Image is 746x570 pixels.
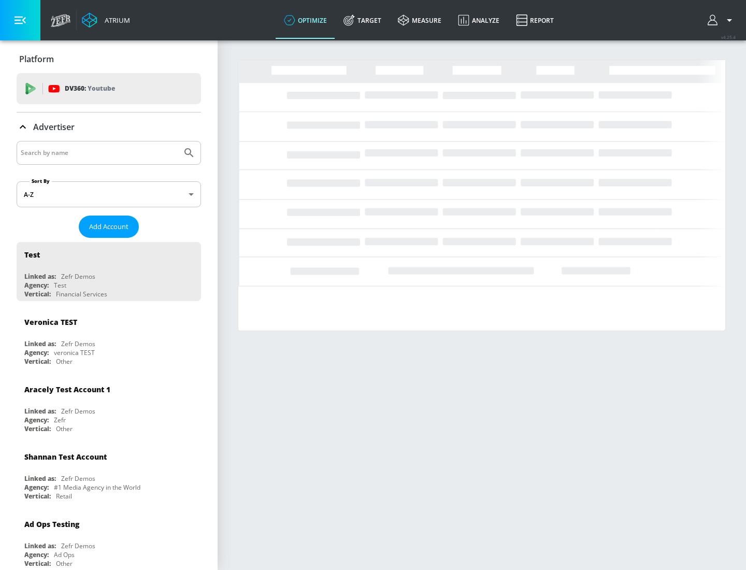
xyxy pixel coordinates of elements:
[508,2,562,39] a: Report
[61,474,95,483] div: Zefr Demos
[54,550,75,559] div: Ad Ops
[24,559,51,568] div: Vertical:
[24,474,56,483] div: Linked as:
[24,483,49,492] div: Agency:
[24,541,56,550] div: Linked as:
[61,541,95,550] div: Zefr Demos
[19,53,54,65] p: Platform
[89,221,128,233] span: Add Account
[24,492,51,501] div: Vertical:
[88,83,115,94] p: Youtube
[17,377,201,436] div: Aracely Test Account 1Linked as:Zefr DemosAgency:ZefrVertical:Other
[82,12,130,28] a: Atrium
[56,559,73,568] div: Other
[17,242,201,301] div: TestLinked as:Zefr DemosAgency:TestVertical:Financial Services
[21,146,178,160] input: Search by name
[24,272,56,281] div: Linked as:
[33,121,75,133] p: Advertiser
[17,444,201,503] div: Shannan Test AccountLinked as:Zefr DemosAgency:#1 Media Agency in the WorldVertical:Retail
[54,348,95,357] div: veronica TEST
[450,2,508,39] a: Analyze
[56,290,107,298] div: Financial Services
[24,452,107,462] div: Shannan Test Account
[17,181,201,207] div: A-Z
[61,339,95,348] div: Zefr Demos
[721,34,736,40] span: v 4.25.4
[24,290,51,298] div: Vertical:
[24,550,49,559] div: Agency:
[24,384,110,394] div: Aracely Test Account 1
[56,492,72,501] div: Retail
[24,250,40,260] div: Test
[335,2,390,39] a: Target
[17,112,201,141] div: Advertiser
[54,483,140,492] div: #1 Media Agency in the World
[56,424,73,433] div: Other
[101,16,130,25] div: Atrium
[30,178,52,184] label: Sort By
[24,339,56,348] div: Linked as:
[61,272,95,281] div: Zefr Demos
[79,216,139,238] button: Add Account
[54,281,66,290] div: Test
[24,416,49,424] div: Agency:
[17,73,201,104] div: DV360: Youtube
[17,45,201,74] div: Platform
[17,309,201,368] div: Veronica TESTLinked as:Zefr DemosAgency:veronica TESTVertical:Other
[276,2,335,39] a: optimize
[56,357,73,366] div: Other
[24,317,77,327] div: Veronica TEST
[24,281,49,290] div: Agency:
[24,424,51,433] div: Vertical:
[390,2,450,39] a: measure
[61,407,95,416] div: Zefr Demos
[54,416,66,424] div: Zefr
[24,357,51,366] div: Vertical:
[24,348,49,357] div: Agency:
[24,407,56,416] div: Linked as:
[24,519,79,529] div: Ad Ops Testing
[65,83,115,94] p: DV360:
